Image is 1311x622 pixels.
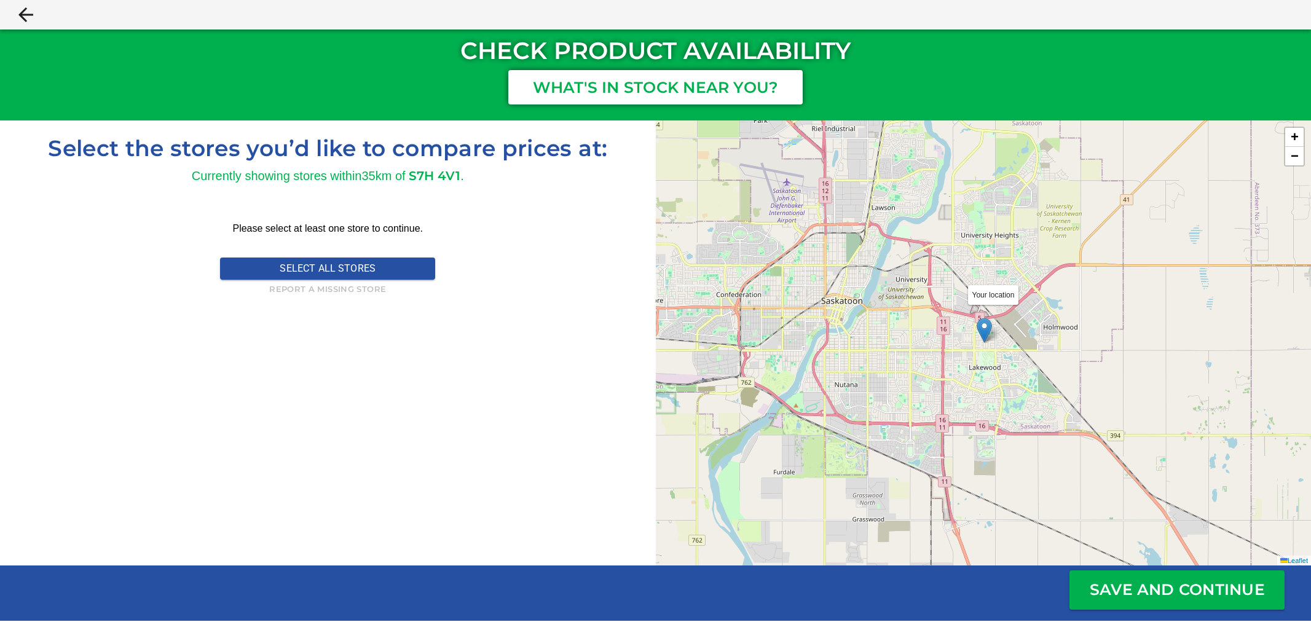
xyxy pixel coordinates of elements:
button: Select All Stores [220,258,435,280]
button: Save and Continue [1069,570,1285,610]
img: Marker [977,318,992,343]
div: 35 km of . [362,167,464,185]
span: + [1291,129,1299,144]
h5: CHECK PRODUCT AVAILABILITY [460,35,851,69]
div: Please select at least one store to continue. [220,211,435,246]
span: − [1291,148,1299,163]
a: Zoom in [1285,128,1304,147]
div: Currently showing stores within [192,167,362,185]
p: Select the stores you’d like to compare prices at: [10,135,646,162]
a: S7H 4V1 [409,168,460,183]
p: What's in stock near you? [533,76,779,100]
p: Save and Continue [1072,578,1282,602]
a: Zoom out [1285,147,1304,165]
button: close [15,4,37,26]
p: Select All Stores [280,261,376,276]
a: Leaflet [1280,557,1308,564]
button: What's in stock near you? [508,70,803,104]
